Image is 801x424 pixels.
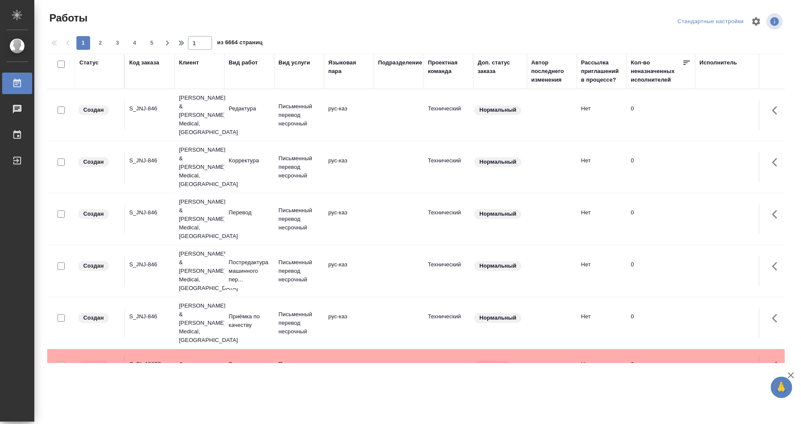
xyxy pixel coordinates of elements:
[478,58,523,76] div: Доп. статус заказа
[83,262,104,270] p: Создан
[378,58,422,67] div: Подразделение
[479,210,516,218] p: Нормальный
[700,58,737,67] div: Исполнитель
[479,262,516,270] p: Нормальный
[324,308,374,338] td: рус-каз
[324,356,374,386] td: англ-рус
[129,104,170,113] div: S_JNJ-846
[47,11,88,25] span: Работы
[229,258,270,284] p: Постредактура машинного пер...
[279,206,320,232] p: Письменный перевод несрочный
[774,378,789,397] span: 🙏
[217,37,263,50] span: из 6664 страниц
[83,361,104,370] p: Создан
[767,100,788,121] button: Здесь прячутся важные кнопки
[746,11,767,32] span: Настроить таблицу
[424,256,473,286] td: Технический
[676,15,746,28] div: split button
[424,152,473,182] td: Технический
[279,154,320,180] p: Письменный перевод несрочный
[83,314,104,322] p: Создан
[631,58,683,84] div: Кол-во неназначенных исполнителей
[581,58,622,84] div: Рассылка приглашений в процессе?
[428,58,469,76] div: Проектная команда
[179,360,220,377] p: Физическое лицо (Сити)
[129,58,159,67] div: Код заказа
[479,361,505,370] p: Срочный
[129,260,170,269] div: S_JNJ-846
[627,152,695,182] td: 0
[767,152,788,173] button: Здесь прячутся важные кнопки
[424,204,473,234] td: Технический
[229,156,270,165] p: Корректура
[179,302,220,345] p: [PERSON_NAME] & [PERSON_NAME] Medical, [GEOGRAPHIC_DATA]
[77,156,120,168] div: Заказ еще не согласован с клиентом, искать исполнителей рано
[229,58,258,67] div: Вид работ
[479,314,516,322] p: Нормальный
[77,104,120,116] div: Заказ еще не согласован с клиентом, искать исполнителей рано
[145,39,159,47] span: 5
[627,356,695,386] td: 0
[129,208,170,217] div: S_JNJ-846
[767,256,788,277] button: Здесь прячутся важные кнопки
[577,308,627,338] td: Нет
[767,204,788,225] button: Здесь прячутся важные кнопки
[767,308,788,329] button: Здесь прячутся важные кнопки
[771,377,792,398] button: 🙏
[179,58,199,67] div: Клиент
[324,204,374,234] td: рус-каз
[577,356,627,386] td: Нет
[627,100,695,130] td: 0
[145,36,159,50] button: 5
[128,39,142,47] span: 4
[577,204,627,234] td: Нет
[479,106,516,114] p: Нормальный
[577,152,627,182] td: Нет
[279,258,320,284] p: Письменный перевод несрочный
[129,360,170,369] div: C_FL-15877
[279,360,320,377] p: Перевод Стандарт
[229,312,270,329] p: Приёмка по качеству
[324,152,374,182] td: рус-каз
[577,100,627,130] td: Нет
[627,308,695,338] td: 0
[179,94,220,137] p: [PERSON_NAME] & [PERSON_NAME] Medical, [GEOGRAPHIC_DATA]
[129,312,170,321] div: S_JNJ-846
[229,208,270,217] p: Перевод
[328,58,370,76] div: Языковая пара
[77,360,120,372] div: Заказ еще не согласован с клиентом, искать исполнителей рано
[111,36,124,50] button: 3
[279,310,320,336] p: Письменный перевод несрочный
[94,36,107,50] button: 2
[229,360,270,369] p: Редактура
[94,39,107,47] span: 2
[77,312,120,324] div: Заказ еще не согласован с клиентом, искать исполнителей рано
[279,102,320,128] p: Письменный перевод несрочный
[229,104,270,113] p: Редактура
[129,156,170,165] div: S_JNJ-846
[111,39,124,47] span: 3
[83,158,104,166] p: Создан
[179,198,220,241] p: [PERSON_NAME] & [PERSON_NAME] Medical, [GEOGRAPHIC_DATA]
[577,256,627,286] td: Нет
[179,250,220,293] p: [PERSON_NAME] & [PERSON_NAME] Medical, [GEOGRAPHIC_DATA]
[767,356,788,376] button: Здесь прячутся важные кнопки
[324,100,374,130] td: рус-каз
[83,106,104,114] p: Создан
[767,13,785,30] span: Посмотреть информацию
[179,146,220,189] p: [PERSON_NAME] & [PERSON_NAME] Medical, [GEOGRAPHIC_DATA]
[77,208,120,220] div: Заказ еще не согласован с клиентом, искать исполнителей рано
[324,256,374,286] td: рус-каз
[424,100,473,130] td: Технический
[77,260,120,272] div: Заказ еще не согласован с клиентом, искать исполнителей рано
[279,58,310,67] div: Вид услуги
[531,58,573,84] div: Автор последнего изменения
[627,204,695,234] td: 0
[627,256,695,286] td: 0
[479,158,516,166] p: Нормальный
[424,308,473,338] td: Технический
[79,58,99,67] div: Статус
[128,36,142,50] button: 4
[83,210,104,218] p: Создан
